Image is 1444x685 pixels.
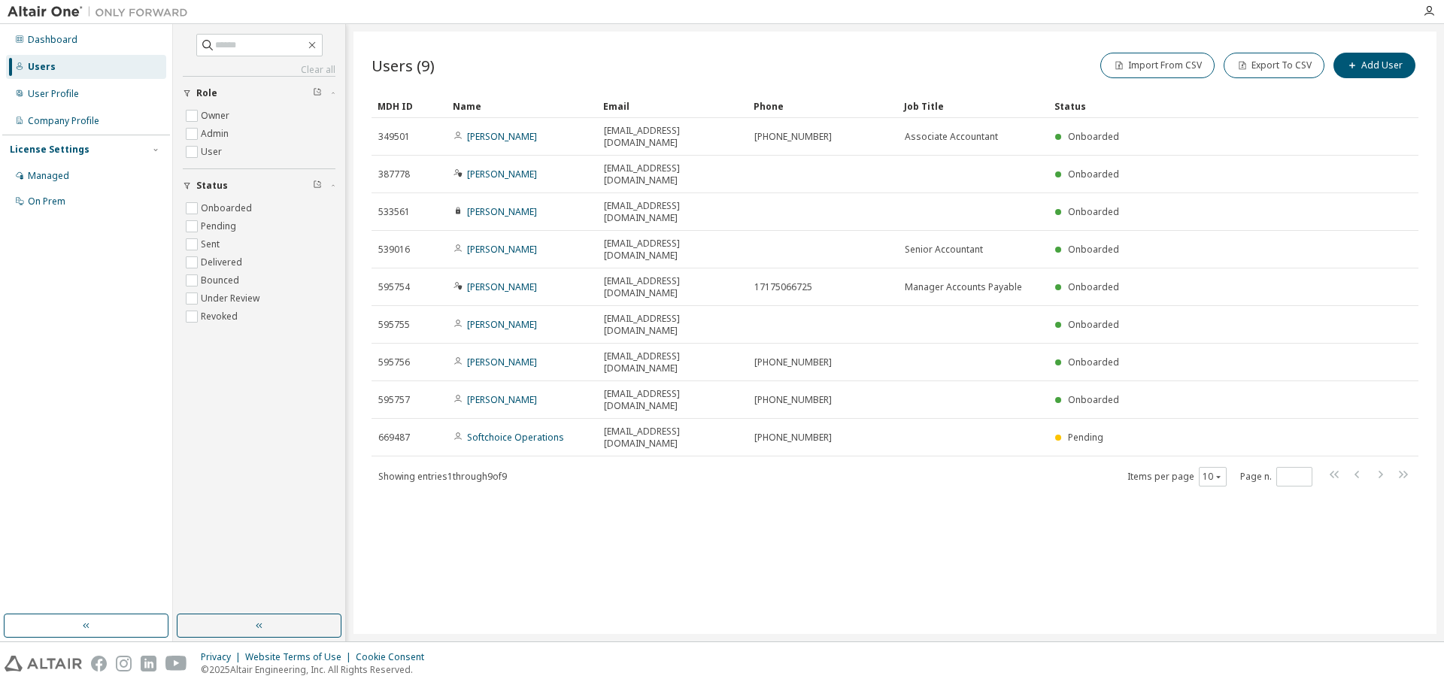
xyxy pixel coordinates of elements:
[1333,53,1415,78] button: Add User
[1068,280,1119,293] span: Onboarded
[183,169,335,202] button: Status
[28,34,77,46] div: Dashboard
[378,94,441,118] div: MDH ID
[201,199,255,217] label: Onboarded
[201,143,225,161] label: User
[754,394,832,406] span: [PHONE_NUMBER]
[604,162,741,186] span: [EMAIL_ADDRESS][DOMAIN_NAME]
[201,125,232,143] label: Admin
[904,94,1042,118] div: Job Title
[201,308,241,326] label: Revoked
[604,313,741,337] span: [EMAIL_ADDRESS][DOMAIN_NAME]
[141,656,156,671] img: linkedin.svg
[378,244,410,256] span: 539016
[467,393,537,406] a: [PERSON_NAME]
[201,289,262,308] label: Under Review
[245,651,356,663] div: Website Terms of Use
[201,217,239,235] label: Pending
[604,238,741,262] span: [EMAIL_ADDRESS][DOMAIN_NAME]
[28,61,56,73] div: Users
[201,271,242,289] label: Bounced
[467,431,564,444] a: Softchoice Operations
[356,651,433,663] div: Cookie Consent
[378,131,410,143] span: 349501
[754,131,832,143] span: [PHONE_NUMBER]
[1068,431,1103,444] span: Pending
[28,88,79,100] div: User Profile
[467,243,537,256] a: [PERSON_NAME]
[201,235,223,253] label: Sent
[201,663,433,676] p: © 2025 Altair Engineering, Inc. All Rights Reserved.
[1054,94,1340,118] div: Status
[313,180,322,192] span: Clear filter
[1068,393,1119,406] span: Onboarded
[467,318,537,331] a: [PERSON_NAME]
[1100,53,1215,78] button: Import From CSV
[754,281,812,293] span: 17175066725
[604,388,741,412] span: [EMAIL_ADDRESS][DOMAIN_NAME]
[467,130,537,143] a: [PERSON_NAME]
[1127,467,1227,486] span: Items per page
[196,87,217,99] span: Role
[196,180,228,192] span: Status
[372,55,435,76] span: Users (9)
[603,94,742,118] div: Email
[1068,356,1119,368] span: Onboarded
[1068,243,1119,256] span: Onboarded
[28,115,99,127] div: Company Profile
[201,253,245,271] label: Delivered
[28,195,65,208] div: On Prem
[378,281,410,293] span: 595754
[378,168,410,180] span: 387778
[183,64,335,76] a: Clear all
[1068,205,1119,218] span: Onboarded
[28,170,69,182] div: Managed
[378,206,410,218] span: 533561
[1068,318,1119,331] span: Onboarded
[754,356,832,368] span: [PHONE_NUMBER]
[378,319,410,331] span: 595755
[116,656,132,671] img: instagram.svg
[201,651,245,663] div: Privacy
[467,280,537,293] a: [PERSON_NAME]
[604,200,741,224] span: [EMAIL_ADDRESS][DOMAIN_NAME]
[604,275,741,299] span: [EMAIL_ADDRESS][DOMAIN_NAME]
[1203,471,1223,483] button: 10
[201,107,232,125] label: Owner
[378,432,410,444] span: 669487
[467,205,537,218] a: [PERSON_NAME]
[453,94,591,118] div: Name
[91,656,107,671] img: facebook.svg
[905,244,983,256] span: Senior Accountant
[467,356,537,368] a: [PERSON_NAME]
[604,350,741,374] span: [EMAIL_ADDRESS][DOMAIN_NAME]
[604,426,741,450] span: [EMAIL_ADDRESS][DOMAIN_NAME]
[604,125,741,149] span: [EMAIL_ADDRESS][DOMAIN_NAME]
[8,5,196,20] img: Altair One
[1240,467,1312,486] span: Page n.
[313,87,322,99] span: Clear filter
[1068,168,1119,180] span: Onboarded
[5,656,82,671] img: altair_logo.svg
[1224,53,1324,78] button: Export To CSV
[905,281,1022,293] span: Manager Accounts Payable
[467,168,537,180] a: [PERSON_NAME]
[10,144,89,156] div: License Settings
[378,356,410,368] span: 595756
[754,432,832,444] span: [PHONE_NUMBER]
[165,656,187,671] img: youtube.svg
[1068,130,1119,143] span: Onboarded
[754,94,892,118] div: Phone
[183,77,335,110] button: Role
[378,394,410,406] span: 595757
[905,131,998,143] span: Associate Accountant
[378,470,507,483] span: Showing entries 1 through 9 of 9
